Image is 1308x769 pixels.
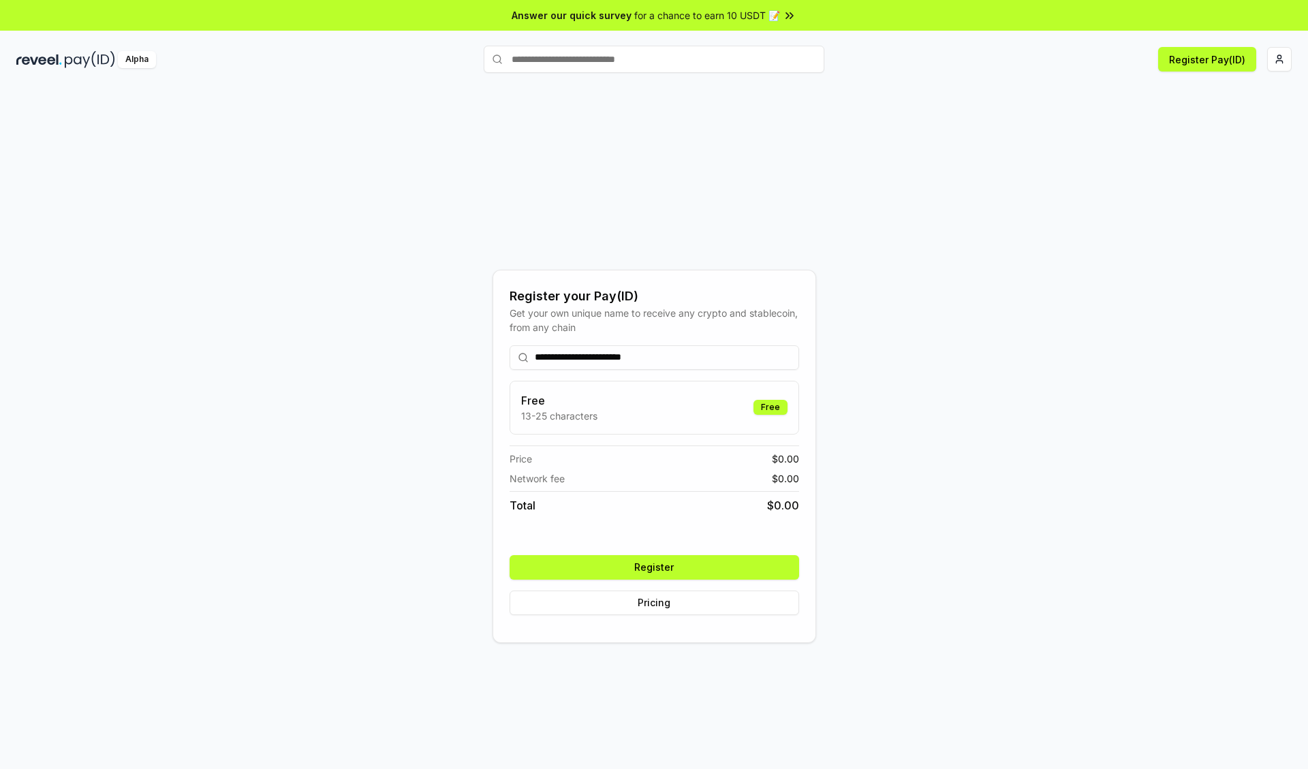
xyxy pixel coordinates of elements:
[772,452,799,466] span: $ 0.00
[1158,47,1256,72] button: Register Pay(ID)
[118,51,156,68] div: Alpha
[512,8,632,22] span: Answer our quick survey
[510,471,565,486] span: Network fee
[753,400,788,415] div: Free
[510,452,532,466] span: Price
[510,497,535,514] span: Total
[510,306,799,334] div: Get your own unique name to receive any crypto and stablecoin, from any chain
[65,51,115,68] img: pay_id
[510,591,799,615] button: Pricing
[510,555,799,580] button: Register
[521,409,597,423] p: 13-25 characters
[634,8,780,22] span: for a chance to earn 10 USDT 📝
[510,287,799,306] div: Register your Pay(ID)
[16,51,62,68] img: reveel_dark
[521,392,597,409] h3: Free
[767,497,799,514] span: $ 0.00
[772,471,799,486] span: $ 0.00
